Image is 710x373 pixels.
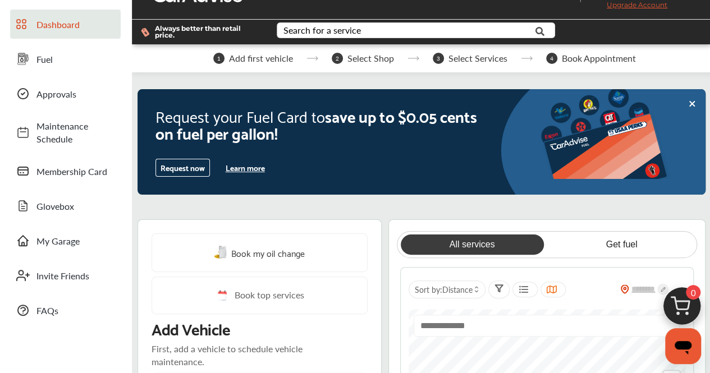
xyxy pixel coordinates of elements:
[213,53,225,64] span: 1
[401,234,544,255] a: All services
[152,319,230,338] p: Add Vehicle
[36,88,115,100] span: Approvals
[214,246,228,260] img: oil-change.e5047c97.svg
[10,226,121,255] a: My Garage
[415,284,473,295] span: Sort by :
[221,159,269,176] button: Learn more
[36,200,115,213] span: Glovebox
[36,234,115,247] span: My Garage
[407,56,419,61] img: stepper-arrow.e24c07c6.svg
[36,165,115,178] span: Membership Card
[155,159,210,177] button: Request now
[10,79,121,108] a: Approvals
[36,304,115,317] span: FAQs
[546,53,557,64] span: 4
[283,26,361,35] div: Search for a service
[36,269,115,282] span: Invite Friends
[10,296,121,325] a: FAQs
[155,102,325,129] span: Request your Fuel Card to
[562,53,636,63] span: Book Appointment
[332,53,343,64] span: 2
[521,56,533,61] img: stepper-arrow.e24c07c6.svg
[10,44,121,73] a: Fuel
[155,25,259,39] span: Always better than retail price.
[10,10,121,39] a: Dashboard
[433,53,444,64] span: 3
[155,102,477,146] span: save up to $0.05 cents on fuel per gallon!
[448,53,507,63] span: Select Services
[36,18,115,31] span: Dashboard
[306,56,318,61] img: stepper-arrow.e24c07c6.svg
[665,328,701,364] iframe: Button to launch messaging window
[442,284,473,295] span: Distance
[10,261,121,290] a: Invite Friends
[655,282,709,336] img: cart_icon.3d0951e8.svg
[152,277,368,314] a: Book top services
[141,27,149,37] img: dollor_label_vector.a70140d1.svg
[10,156,121,186] a: Membership Card
[347,53,394,63] span: Select Shop
[229,53,293,63] span: Add first vehicle
[10,191,121,220] a: Glovebox
[214,245,305,260] a: Book my oil change
[36,53,115,66] span: Fuel
[550,234,693,255] a: Get fuel
[231,245,305,260] span: Book my oil change
[152,342,303,368] p: First, add a vehicle to schedule vehicle maintenance.
[620,284,629,294] img: location_vector_orange.38f05af8.svg
[36,119,115,145] span: Maintenance Schedule
[590,1,667,15] span: Upgrade Account
[10,114,121,151] a: Maintenance Schedule
[214,288,229,302] img: cal_icon.0803b883.svg
[686,285,700,300] span: 0
[235,288,304,302] span: Book top services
